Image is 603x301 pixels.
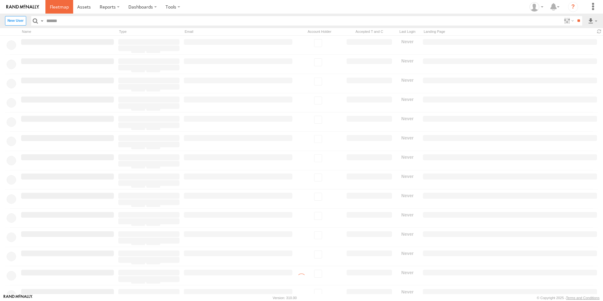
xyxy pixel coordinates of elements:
div: Last Login [395,29,419,35]
span: Refresh [595,29,603,35]
div: Account Holder [296,29,343,35]
a: Terms and Conditions [566,296,600,300]
div: Version: 310.00 [273,296,297,300]
div: Has user accepted Terms and Conditions [346,29,393,35]
div: Name [20,29,115,35]
div: Type [117,29,180,35]
div: Ed Pruneda [527,2,546,12]
img: rand-logo.svg [6,5,39,9]
div: Landing Page [422,29,593,35]
i: ? [568,2,578,12]
div: Email [183,29,293,35]
label: Search Filter Options [561,16,575,25]
div: © Copyright 2025 - [537,296,600,300]
label: Export results as... [587,16,598,25]
label: Create New User [5,16,26,25]
a: Visit our Website [3,295,32,301]
label: Search Query [39,16,44,25]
